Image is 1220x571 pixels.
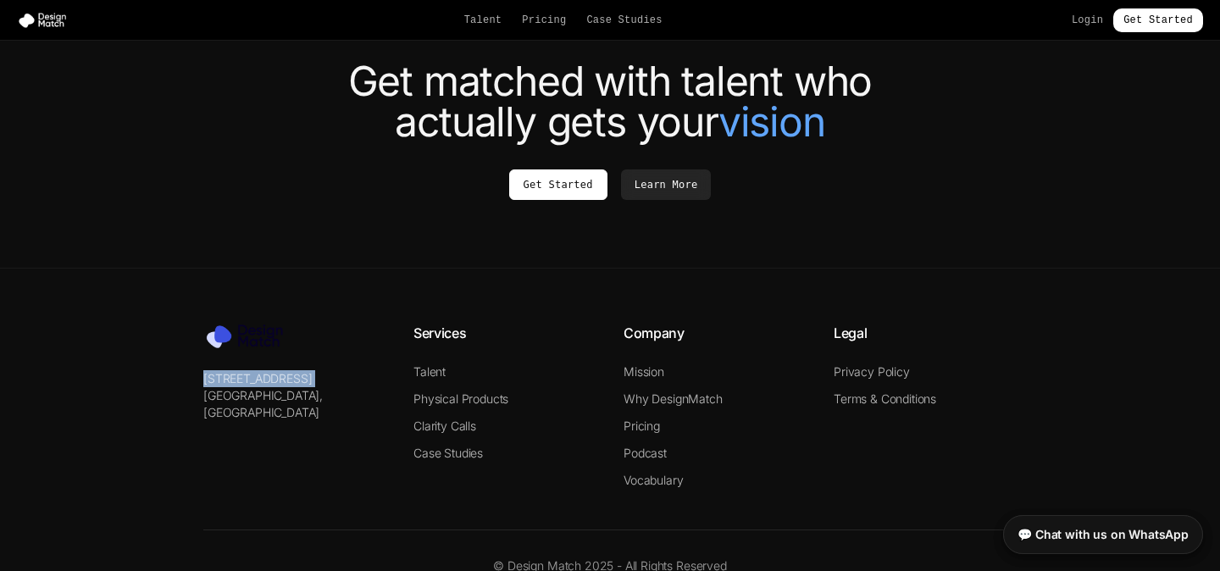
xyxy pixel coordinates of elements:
[621,169,712,200] a: Learn More
[203,387,386,421] p: [GEOGRAPHIC_DATA], [GEOGRAPHIC_DATA]
[509,169,607,200] a: Get Started
[413,364,446,379] a: Talent
[834,323,1017,343] h4: Legal
[522,14,566,27] a: Pricing
[834,391,936,406] a: Terms & Conditions
[624,364,664,379] a: Mission
[1003,515,1203,554] a: 💬 Chat with us on WhatsApp
[624,323,807,343] h4: Company
[718,102,825,142] span: vision
[624,446,667,460] a: Podcast
[624,419,660,433] a: Pricing
[624,391,723,406] a: Why DesignMatch
[203,323,297,350] img: Design Match
[413,446,483,460] a: Case Studies
[136,61,1084,142] h2: Get matched with talent who actually gets your
[834,364,910,379] a: Privacy Policy
[586,14,662,27] a: Case Studies
[1072,14,1103,27] a: Login
[17,12,75,29] img: Design Match
[624,473,683,487] a: Vocabulary
[413,419,476,433] a: Clarity Calls
[413,323,596,343] h4: Services
[1113,8,1203,32] a: Get Started
[413,391,508,406] a: Physical Products
[203,370,386,387] p: [STREET_ADDRESS]
[464,14,502,27] a: Talent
